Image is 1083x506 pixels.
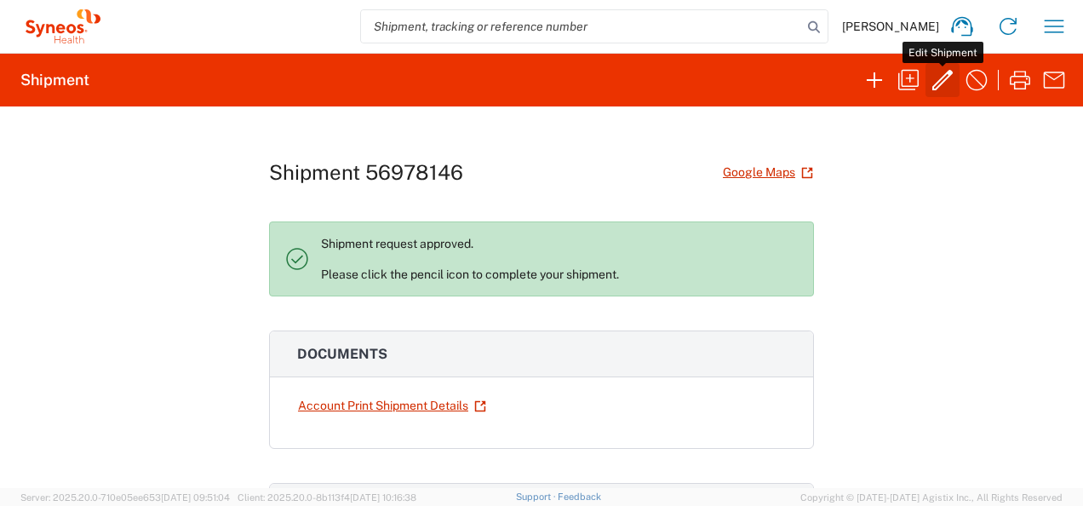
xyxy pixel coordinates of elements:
a: Google Maps [722,158,814,187]
a: Feedback [558,492,601,502]
h2: Shipment [20,70,89,90]
span: [DATE] 09:51:04 [161,492,230,503]
a: Support [516,492,559,502]
input: Shipment, tracking or reference number [361,10,802,43]
span: [DATE] 10:16:38 [350,492,416,503]
a: Account Print Shipment Details [297,391,487,421]
span: Documents [297,346,387,362]
span: Copyright © [DATE]-[DATE] Agistix Inc., All Rights Reserved [800,490,1063,505]
span: [PERSON_NAME] [842,19,939,34]
h1: Shipment 56978146 [269,160,463,185]
p: Shipment request approved. Please click the pencil icon to complete your shipment. [321,236,799,282]
span: Client: 2025.20.0-8b113f4 [238,492,416,503]
span: Server: 2025.20.0-710e05ee653 [20,492,230,503]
